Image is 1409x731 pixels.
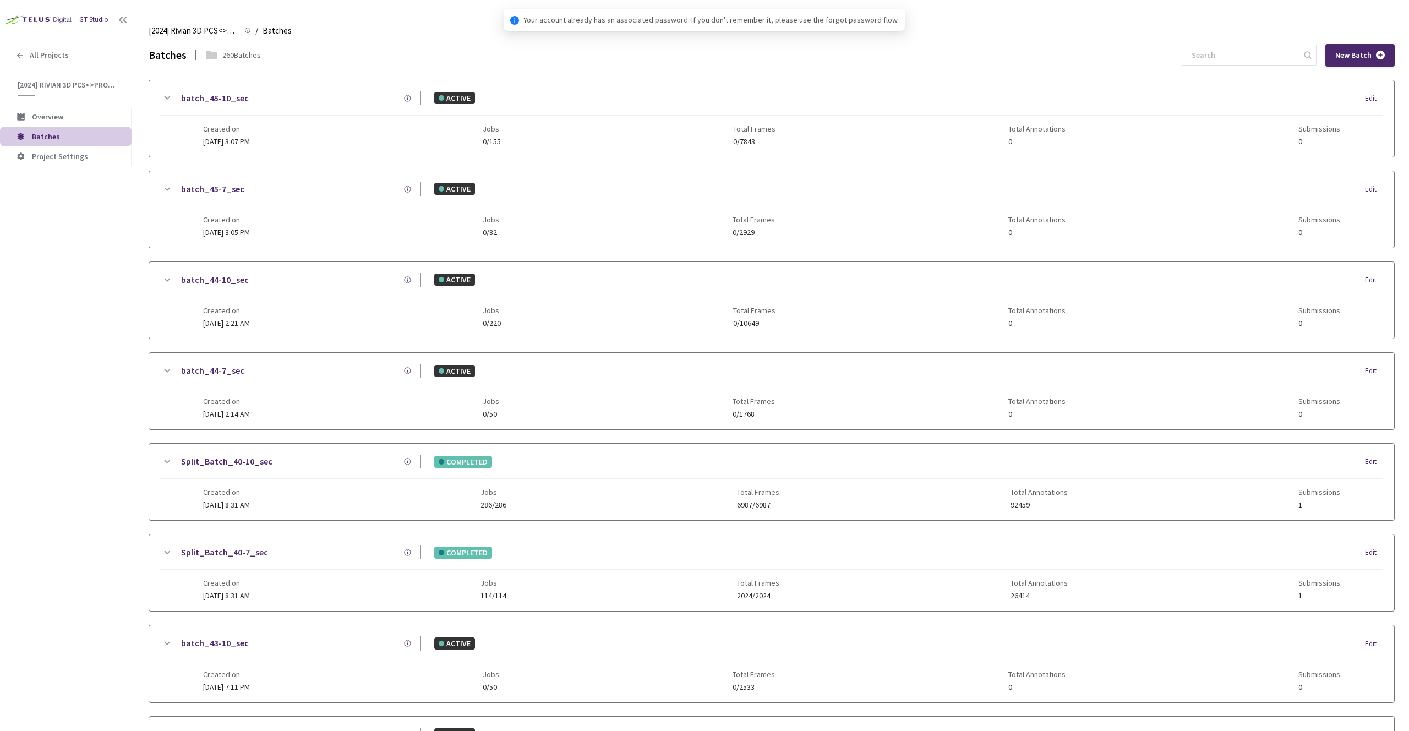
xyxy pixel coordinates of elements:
[203,124,250,133] span: Created on
[733,215,775,224] span: Total Frames
[203,397,250,406] span: Created on
[149,46,187,63] div: Batches
[1298,228,1340,237] span: 0
[1011,592,1068,600] span: 26414
[434,183,475,195] div: ACTIVE
[203,215,250,224] span: Created on
[1335,51,1372,60] span: New Batch
[1298,592,1340,600] span: 1
[1011,488,1068,497] span: Total Annotations
[737,579,779,587] span: Total Frames
[181,182,244,196] a: batch_45-7_sec
[1008,228,1066,237] span: 0
[733,124,776,133] span: Total Frames
[1365,547,1383,558] div: Edit
[733,306,776,315] span: Total Frames
[733,683,775,691] span: 0/2533
[733,228,775,237] span: 0/2929
[149,171,1394,248] div: batch_45-7_secACTIVEEditCreated on[DATE] 3:05 PMJobs0/82Total Frames0/2929Total Annotations0Submi...
[181,545,268,559] a: Split_Batch_40-7_sec
[203,227,250,237] span: [DATE] 3:05 PM
[32,112,63,122] span: Overview
[483,215,499,224] span: Jobs
[483,397,499,406] span: Jobs
[1298,319,1340,328] span: 0
[737,501,779,509] span: 6987/6987
[483,319,501,328] span: 0/220
[733,397,775,406] span: Total Frames
[30,51,69,60] span: All Projects
[483,124,501,133] span: Jobs
[1008,215,1066,224] span: Total Annotations
[483,306,501,315] span: Jobs
[1008,124,1066,133] span: Total Annotations
[203,682,250,692] span: [DATE] 7:11 PM
[434,365,475,377] div: ACTIVE
[255,24,258,37] li: /
[1365,456,1383,467] div: Edit
[79,14,108,25] div: GT Studio
[181,636,249,650] a: batch_43-10_sec
[1008,138,1066,146] span: 0
[181,273,249,287] a: batch_44-10_sec
[483,670,499,679] span: Jobs
[1365,93,1383,104] div: Edit
[203,670,250,679] span: Created on
[510,16,519,25] span: info-circle
[1298,215,1340,224] span: Submissions
[434,274,475,286] div: ACTIVE
[203,306,250,315] span: Created on
[203,409,250,419] span: [DATE] 2:14 AM
[1365,639,1383,650] div: Edit
[32,132,60,141] span: Batches
[1011,579,1068,587] span: Total Annotations
[737,592,779,600] span: 2024/2024
[434,92,475,104] div: ACTIVE
[1298,306,1340,315] span: Submissions
[181,455,272,468] a: Split_Batch_40-10_sec
[737,488,779,497] span: Total Frames
[483,683,499,691] span: 0/50
[480,592,506,600] span: 114/114
[480,501,506,509] span: 286/286
[1008,670,1066,679] span: Total Annotations
[1008,306,1066,315] span: Total Annotations
[1298,410,1340,418] span: 0
[181,91,249,105] a: batch_45-10_sec
[434,547,492,559] div: COMPLETED
[523,14,899,26] span: Your account already has an associated password. If you don't remember it, please use the forgot ...
[483,138,501,146] span: 0/155
[149,24,238,37] span: [2024] Rivian 3D PCS<>Production
[1011,501,1068,509] span: 92459
[203,488,250,497] span: Created on
[32,151,88,161] span: Project Settings
[203,500,250,510] span: [DATE] 8:31 AM
[480,579,506,587] span: Jobs
[149,534,1394,611] div: Split_Batch_40-7_secCOMPLETEDEditCreated on[DATE] 8:31 AMJobs114/114Total Frames2024/2024Total An...
[203,318,250,328] span: [DATE] 2:21 AM
[1008,397,1066,406] span: Total Annotations
[222,49,261,61] div: 260 Batches
[149,444,1394,520] div: Split_Batch_40-10_secCOMPLETEDEditCreated on[DATE] 8:31 AMJobs286/286Total Frames6987/6987Total A...
[480,488,506,497] span: Jobs
[149,80,1394,157] div: batch_45-10_secACTIVEEditCreated on[DATE] 3:07 PMJobs0/155Total Frames0/7843Total Annotations0Sub...
[149,353,1394,429] div: batch_44-7_secACTIVEEditCreated on[DATE] 2:14 AMJobs0/50Total Frames0/1768Total Annotations0Submi...
[149,262,1394,339] div: batch_44-10_secACTIVEEditCreated on[DATE] 2:21 AMJobs0/220Total Frames0/10649Total Annotations0Su...
[1298,138,1340,146] span: 0
[1365,365,1383,377] div: Edit
[434,456,492,468] div: COMPLETED
[263,24,292,37] span: Batches
[1298,124,1340,133] span: Submissions
[18,80,116,90] span: [2024] Rivian 3D PCS<>Production
[1365,275,1383,286] div: Edit
[203,137,250,146] span: [DATE] 3:07 PM
[1185,45,1302,65] input: Search
[733,670,775,679] span: Total Frames
[1298,397,1340,406] span: Submissions
[181,364,244,378] a: batch_44-7_sec
[733,138,776,146] span: 0/7843
[203,591,250,601] span: [DATE] 8:31 AM
[1365,184,1383,195] div: Edit
[1008,683,1066,691] span: 0
[1008,319,1066,328] span: 0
